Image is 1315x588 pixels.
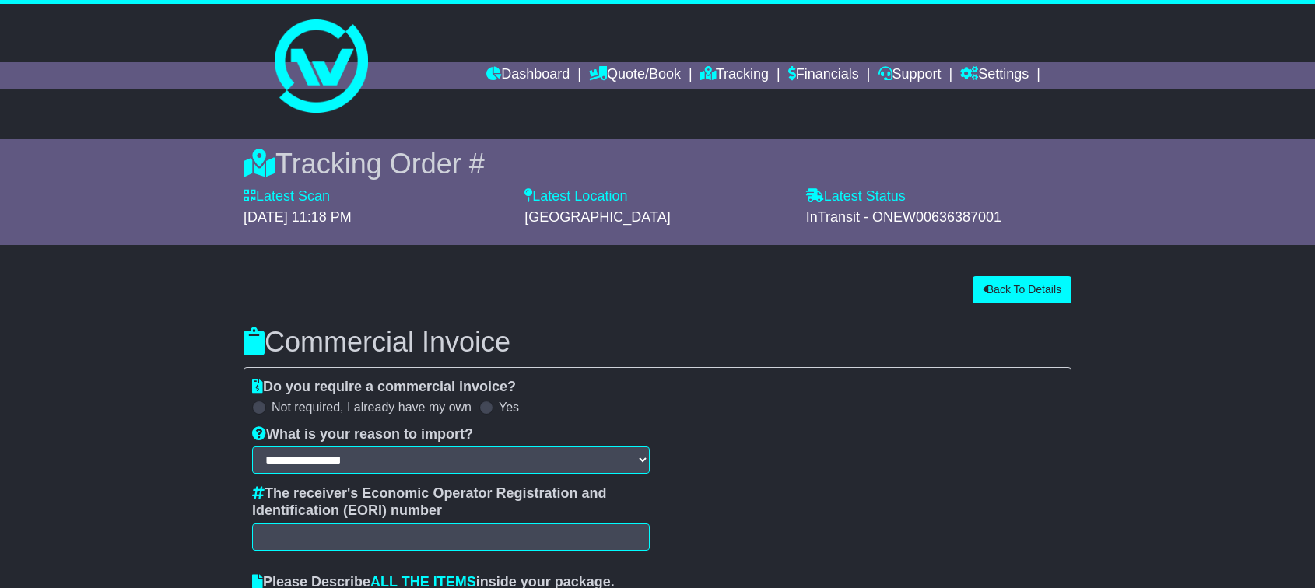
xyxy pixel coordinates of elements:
label: Latest Status [806,188,906,205]
a: Quote/Book [589,62,681,89]
label: What is your reason to import? [252,426,473,443]
button: Back To Details [973,276,1071,303]
label: The receiver's Economic Operator Registration and Identification (EORI) number [252,485,650,519]
a: Dashboard [486,62,570,89]
a: Settings [960,62,1029,89]
label: Yes [499,400,519,415]
a: Financials [788,62,859,89]
label: Latest Scan [244,188,330,205]
a: Tracking [700,62,769,89]
label: Do you require a commercial invoice? [252,379,516,396]
label: Not required, I already have my own [272,400,472,415]
span: [GEOGRAPHIC_DATA] [524,209,670,225]
div: Tracking Order # [244,147,1071,180]
span: [DATE] 11:18 PM [244,209,352,225]
a: Support [878,62,942,89]
h3: Commercial Invoice [244,327,1071,358]
span: InTransit - ONEW00636387001 [806,209,1001,225]
label: Latest Location [524,188,627,205]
